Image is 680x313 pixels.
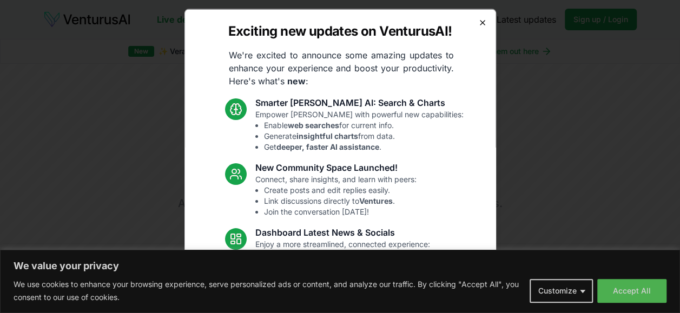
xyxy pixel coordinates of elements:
[264,206,417,217] li: Join the conversation [DATE]!
[220,48,463,87] p: We're excited to announce some amazing updates to enhance your experience and boost your producti...
[264,119,464,130] li: Enable for current info.
[278,271,365,281] strong: trending relevant social
[255,174,417,217] p: Connect, share insights, and learn with peers:
[288,120,339,129] strong: web searches
[264,249,430,260] li: Standardized analysis .
[296,131,358,140] strong: insightful charts
[255,225,430,238] h3: Dashboard Latest News & Socials
[359,196,393,205] strong: Ventures
[276,142,379,151] strong: deeper, faster AI assistance
[264,195,417,206] li: Link discussions directly to .
[228,22,452,39] h2: Exciting new updates on VenturusAI!
[342,250,393,259] strong: introductions
[264,260,430,271] li: Access articles.
[255,238,430,282] p: Enjoy a more streamlined, connected experience:
[255,290,422,303] h3: Fixes and UI Polish
[255,161,417,174] h3: New Community Space Launched!
[255,96,464,109] h3: Smarter [PERSON_NAME] AI: Search & Charts
[264,184,417,195] li: Create posts and edit replies easily.
[264,271,430,282] li: See topics.
[264,130,464,141] li: Generate from data.
[255,109,464,152] p: Empower [PERSON_NAME] with powerful new capabilities:
[290,261,365,270] strong: latest industry news
[264,141,464,152] li: Get .
[287,75,306,86] strong: new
